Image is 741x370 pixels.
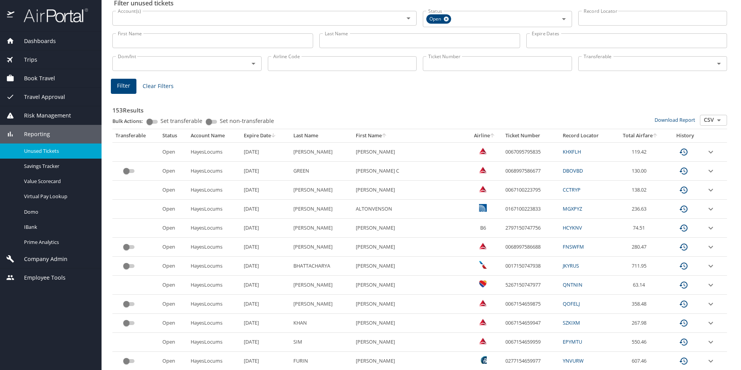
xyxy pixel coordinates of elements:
[353,333,467,352] td: [PERSON_NAME]
[7,8,15,23] img: icon-airportal.png
[14,130,50,138] span: Reporting
[353,162,467,181] td: [PERSON_NAME] C
[188,219,240,238] td: HayesLocums
[479,166,487,174] img: Delta Airlines
[479,204,487,212] img: United Airlines
[271,133,276,138] button: sort
[479,147,487,155] img: Delta Airlines
[241,257,291,276] td: [DATE]
[614,129,667,142] th: Total Airfare
[502,181,560,200] td: 0067100223795
[479,356,487,364] img: Alaska Airlines
[14,55,37,64] span: Trips
[159,238,188,257] td: Open
[188,181,240,200] td: HayesLocums
[112,118,149,124] p: Bulk Actions:
[14,74,55,83] span: Book Travel
[24,193,92,200] span: Virtual Pay Lookup
[241,162,291,181] td: [DATE]
[160,118,202,124] span: Set transferable
[479,299,487,307] img: Delta Airlines
[290,333,353,352] td: SIM
[159,219,188,238] td: Open
[290,238,353,257] td: [PERSON_NAME]
[353,200,467,219] td: ALTONVENSON
[159,142,188,161] td: Open
[188,257,240,276] td: HayesLocums
[563,300,580,307] a: QOFELJ
[241,314,291,333] td: [DATE]
[502,314,560,333] td: 0067154659947
[241,333,291,352] td: [DATE]
[290,276,353,295] td: [PERSON_NAME]
[159,162,188,181] td: Open
[14,273,65,282] span: Employee Tools
[14,111,71,120] span: Risk Management
[614,276,667,295] td: 63.14
[560,129,614,142] th: Record Locator
[15,8,88,23] img: airportal-logo.png
[706,318,715,328] button: expand row
[188,162,240,181] td: HayesLocums
[706,166,715,176] button: expand row
[480,224,486,231] span: B6
[188,129,240,142] th: Account Name
[563,243,584,250] a: FNSWFM
[467,129,502,142] th: Airline
[479,185,487,193] img: Delta Airlines
[563,205,582,212] a: MGXPYZ
[241,200,291,219] td: [DATE]
[115,132,156,139] div: Transferable
[188,314,240,333] td: HayesLocums
[563,357,584,364] a: YNVURW
[241,181,291,200] td: [DATE]
[479,318,487,326] img: VxQ0i4AAAAASUVORK5CYII=
[188,295,240,314] td: HayesLocums
[188,238,240,257] td: HayesLocums
[290,129,353,142] th: Last Name
[426,14,451,24] div: Open
[159,181,188,200] td: Open
[241,276,291,295] td: [DATE]
[112,101,727,115] h3: 153 Results
[614,200,667,219] td: 236.63
[563,338,582,345] a: EPYMTU
[159,257,188,276] td: Open
[353,257,467,276] td: [PERSON_NAME]
[290,181,353,200] td: [PERSON_NAME]
[140,79,177,93] button: Clear Filters
[502,129,560,142] th: Ticket Number
[563,186,581,193] a: CCTRYP
[159,295,188,314] td: Open
[502,219,560,238] td: 2797150747756
[614,219,667,238] td: 74.51
[502,200,560,219] td: 0167100223833
[111,79,136,94] button: Filter
[159,333,188,352] td: Open
[479,280,487,288] img: Southwest Airlines
[24,147,92,155] span: Unused Tickets
[563,167,583,174] a: DBOVBD
[655,116,695,123] a: Download Report
[614,181,667,200] td: 138.02
[353,142,467,161] td: [PERSON_NAME]
[159,314,188,333] td: Open
[353,238,467,257] td: [PERSON_NAME]
[490,133,495,138] button: sort
[159,276,188,295] td: Open
[188,142,240,161] td: HayesLocums
[502,276,560,295] td: 5267150747977
[614,142,667,161] td: 119.42
[706,147,715,157] button: expand row
[24,208,92,216] span: Domo
[614,257,667,276] td: 711.95
[241,295,291,314] td: [DATE]
[382,133,387,138] button: sort
[614,162,667,181] td: 130.00
[353,219,467,238] td: [PERSON_NAME]
[706,299,715,309] button: expand row
[143,81,174,91] span: Clear Filters
[558,14,569,24] button: Open
[653,133,658,138] button: sort
[706,223,715,233] button: expand row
